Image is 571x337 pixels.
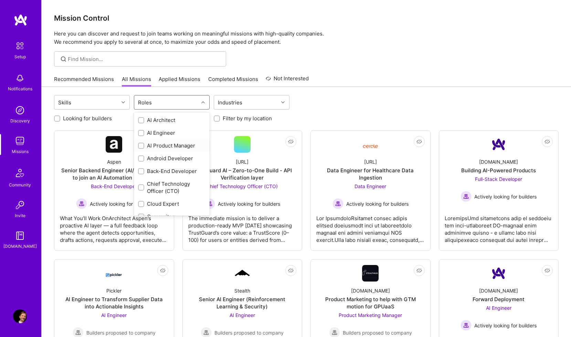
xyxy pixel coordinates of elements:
[68,55,221,63] input: Find Mission...
[479,287,518,294] div: [DOMAIN_NAME]
[54,75,114,87] a: Recommended Missions
[474,193,537,200] span: Actively looking for builders
[13,39,27,53] img: setup
[107,158,121,165] div: Aspen
[230,312,255,318] span: AI Engineer
[544,139,550,144] i: icon EyeClosed
[490,136,507,153] img: Company Logo
[54,14,559,22] h3: Mission Control
[316,296,425,310] div: Product Marketing to help with GTM motion for GPUaaS
[60,167,168,181] div: Senior Backend Engineer (AI/Integrations) to join an AI Automation Platform
[362,265,379,282] img: Company Logo
[490,265,507,282] img: Company Logo
[14,14,28,26] img: logo
[11,309,29,323] a: User Avatar
[223,115,272,122] label: Filter by my location
[188,136,297,245] a: [URL]TrustGuard AI – Zero-to-One Build - API Verification layerChief Technology Officer (CTO) Act...
[60,136,168,245] a: Company LogoAspenSenior Backend Engineer (AI/Integrations) to join an AI Automation PlatformBack-...
[60,209,168,244] div: What You’ll Work OnArchitect Aspen’s proactive AI layer — a full feedback loop where the agent de...
[473,296,525,303] div: Forward Deployment
[86,329,156,336] span: Builders proposed to company
[218,200,280,207] span: Actively looking for builders
[188,296,297,310] div: Senior AI Engineer (Reinforcement Learning & Security)
[90,200,152,207] span: Actively looking for builders
[138,167,205,175] div: Back-End Developer
[101,312,127,318] span: AI Engineer
[13,309,27,323] img: User Avatar
[63,115,112,122] label: Looking for builders
[188,209,297,244] div: The immediate mission is to deliver a production-ready MVP [DATE] showcasing TrustGuard’s core va...
[138,116,205,124] div: AI Architect
[214,329,284,336] span: Builders proposed to company
[122,75,151,87] a: All Missions
[339,312,402,318] span: Product Marketing Manager
[106,287,121,294] div: Pickler
[474,322,537,329] span: Actively looking for builders
[56,98,73,108] div: Skills
[461,167,536,174] div: Building AI-Powered Products
[138,142,205,149] div: AI Product Manager
[3,243,37,250] div: [DOMAIN_NAME]
[343,329,412,336] span: Builders proposed to company
[216,98,244,108] div: Industries
[8,85,32,92] div: Notifications
[9,181,31,188] div: Community
[121,101,125,104] i: icon Chevron
[106,136,122,153] img: Company Logo
[13,198,27,212] img: Invite
[76,198,87,209] img: Actively looking for builders
[138,129,205,136] div: AI Engineer
[10,117,30,124] div: Discovery
[479,158,518,165] div: [DOMAIN_NAME]
[351,287,390,294] div: [DOMAIN_NAME]
[416,139,422,144] i: icon EyeClosed
[234,269,251,278] img: Company Logo
[12,165,28,181] img: Community
[13,103,27,117] img: discovery
[445,209,553,244] div: LoremipsUmd sitametcons adip el seddoeiu tem inci-utlaboreet DO-magnaal enim adminimve quisno - e...
[316,136,425,245] a: Company Logo[URL]Data Engineer for Healthcare Data IngestionData Engineer Actively looking for bu...
[138,155,205,162] div: Android Developer
[445,136,553,245] a: Company Logo[DOMAIN_NAME]Building AI-Powered ProductsFull-Stack Developer Actively looking for bu...
[14,53,26,60] div: Setup
[475,176,522,182] span: Full-Stack Developer
[288,139,294,144] i: icon EyeClosed
[288,268,294,273] i: icon EyeClosed
[106,267,122,279] img: Company Logo
[13,229,27,243] img: guide book
[346,200,409,207] span: Actively looking for builders
[13,71,27,85] img: bell
[208,75,258,87] a: Completed Missions
[91,183,137,189] span: Back-End Developer
[160,268,166,273] i: icon EyeClosed
[159,75,200,87] a: Applied Missions
[416,268,422,273] i: icon EyeClosed
[266,74,309,87] a: Not Interested
[138,180,205,195] div: Chief Technology Officer (CTO)
[138,200,205,207] div: Cloud Expert
[204,198,215,209] img: Actively looking for builders
[281,101,285,104] i: icon Chevron
[544,268,550,273] i: icon EyeClosed
[188,167,297,181] div: TrustGuard AI – Zero-to-One Build - API Verification layer
[13,134,27,148] img: teamwork
[236,158,249,165] div: [URL]
[486,305,511,311] span: AI Engineer
[136,98,154,108] div: Roles
[12,148,29,155] div: Missions
[461,320,472,331] img: Actively looking for builders
[207,183,278,189] span: Chief Technology Officer (CTO)
[15,212,25,219] div: Invite
[332,198,343,209] img: Actively looking for builders
[138,213,205,220] div: Copywriter
[60,55,67,63] i: icon SearchGrey
[234,287,250,294] div: Stealth
[316,209,425,244] div: Lor IpsumdoloRsitamet consec adipis elitsed doeiusmodt inci ut laboreetdolo magnaal eni admini ve...
[316,167,425,181] div: Data Engineer for Healthcare Data Ingestion
[364,158,377,165] div: [URL]
[60,296,168,310] div: AI Engineer to Transform Supplier Data into Actionable Insights
[461,191,472,202] img: Actively looking for builders
[355,183,386,189] span: Data Engineer
[54,30,559,46] p: Here you can discover and request to join teams working on meaningful missions with high-quality ...
[362,139,379,150] img: Company Logo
